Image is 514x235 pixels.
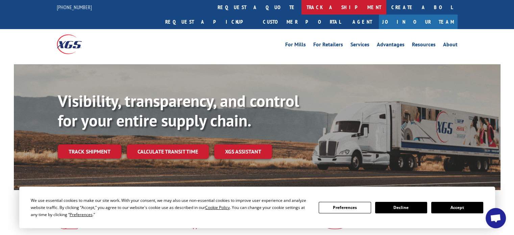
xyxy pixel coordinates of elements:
button: Decline [375,202,427,213]
a: Join Our Team [379,15,458,29]
a: Track shipment [58,144,121,159]
a: Agent [346,15,379,29]
span: Cookie Policy [205,205,230,210]
a: About [443,42,458,49]
a: Customer Portal [258,15,346,29]
a: Calculate transit time [127,144,209,159]
span: Preferences [70,212,93,217]
a: [PHONE_NUMBER] [57,4,92,10]
a: Advantages [377,42,405,49]
a: Resources [412,42,436,49]
button: Accept [431,202,483,213]
b: Visibility, transparency, and control for your entire supply chain. [58,90,299,131]
a: For Retailers [313,42,343,49]
a: For Mills [285,42,306,49]
div: We use essential cookies to make our site work. With your consent, we may also use non-essential ... [31,197,311,218]
a: Request a pickup [160,15,258,29]
a: XGS ASSISTANT [214,144,272,159]
a: Services [350,42,369,49]
div: Cookie Consent Prompt [19,187,495,228]
button: Preferences [319,202,371,213]
div: Open chat [486,208,506,228]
